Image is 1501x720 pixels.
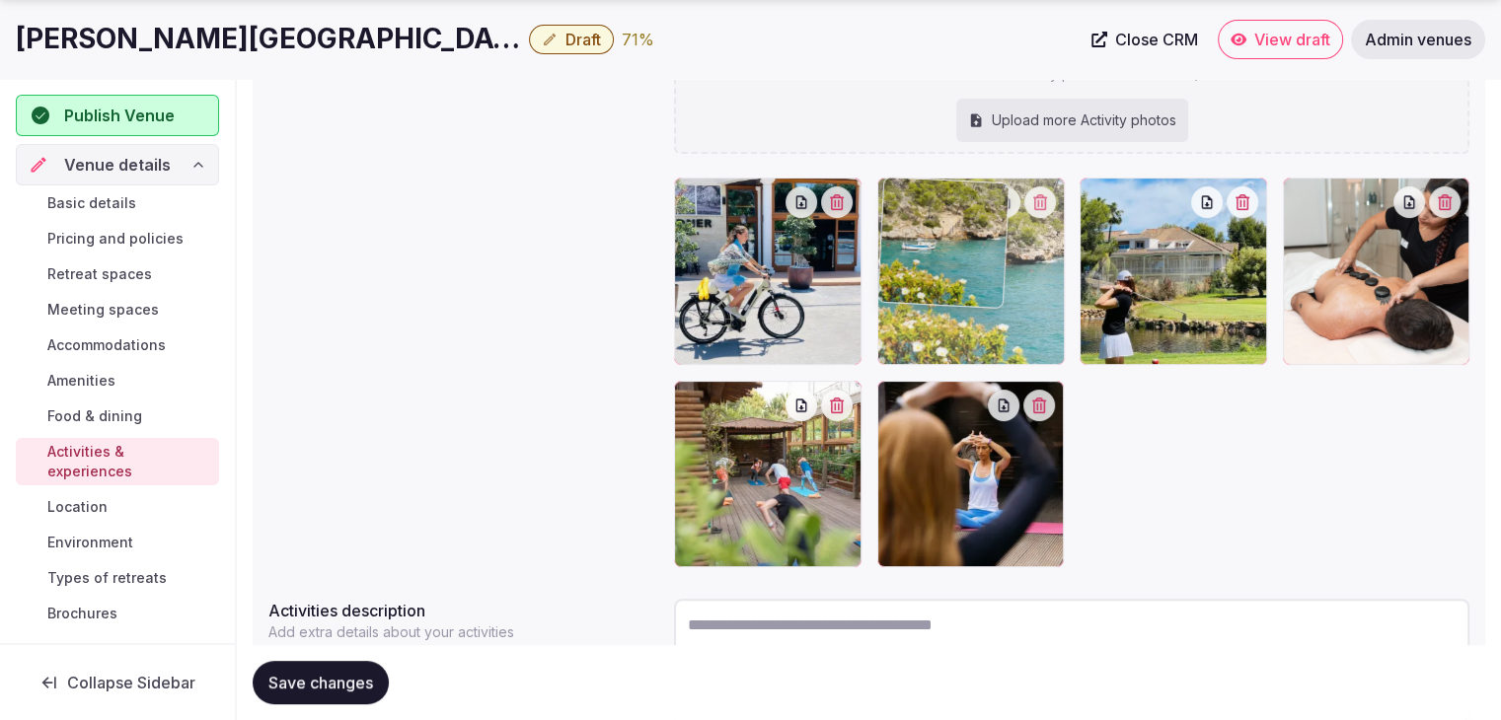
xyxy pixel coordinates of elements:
div: 71 % [622,28,654,51]
a: Basic details [16,189,219,217]
div: rv-Lindner-Hotel-Mallorca-Portals-Nous-activities (4).webp [1080,178,1266,365]
span: Meeting spaces [47,300,159,320]
img: rv-Lindner-Hotel-Mallorca-Portals-Nous-activities (3).webp [878,178,1009,308]
a: Location [16,493,219,521]
a: Accommodations [16,331,219,359]
a: Amenities [16,367,219,395]
div: Upload more Activity photos [956,99,1188,142]
span: Pricing and policies [47,229,184,249]
span: Publish Venue [64,104,175,127]
span: Types of retreats [47,568,167,588]
span: Collapse Sidebar [67,673,195,692]
a: Ownership [16,639,219,681]
a: Food & dining [16,402,219,430]
a: View draft [1218,20,1343,59]
div: rv-Lindner-Hotel-Mallorca-Portals-Nous-activities (1).webp [674,381,862,568]
span: Draft [565,30,601,49]
div: rv-Lindner-Hotel-Mallorca-Portals-Nous-activities (2).webp [1283,178,1470,365]
span: Environment [47,533,133,552]
a: Environment [16,529,219,556]
span: Admin venues [1365,30,1471,49]
a: Types of retreats [16,564,219,592]
div: rv-Lindner-Hotel-Mallorca-Portals-Nous-activities (3).webp [877,178,1065,365]
a: Activities & experiences [16,438,219,485]
button: 71% [622,28,654,51]
span: Activities & experiences [47,442,211,481]
span: Brochures [47,604,117,623]
p: Add extra details about your activities [268,622,521,642]
a: Retreat spaces [16,260,219,288]
a: Close CRM [1080,20,1210,59]
div: rv-Lindner-Hotel-Mallorca-Portals-Nous-activities.webp [877,381,1065,568]
span: Close CRM [1115,30,1198,49]
span: Accommodations [47,335,166,355]
button: Publish Venue [16,95,219,136]
span: Save changes [268,673,373,692]
label: Activities description [268,603,658,618]
a: Pricing and policies [16,225,219,252]
span: View draft [1254,30,1330,49]
button: Collapse Sidebar [16,661,219,704]
span: Location [47,497,108,517]
span: Basic details [47,193,136,213]
a: Meeting spaces [16,296,219,324]
h1: [PERSON_NAME][GEOGRAPHIC_DATA] Portals Nous [16,20,521,58]
button: Save changes [253,661,389,704]
span: Food & dining [47,406,142,426]
span: Amenities [47,371,115,391]
button: Draft [529,25,614,54]
div: rv-Lindner-Hotel-Mallorca-Portals-Nous-activities (5).webp [674,178,862,365]
span: Retreat spaces [47,264,152,284]
span: Venue details [64,153,171,177]
a: Admin venues [1351,20,1485,59]
a: Brochures [16,600,219,627]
